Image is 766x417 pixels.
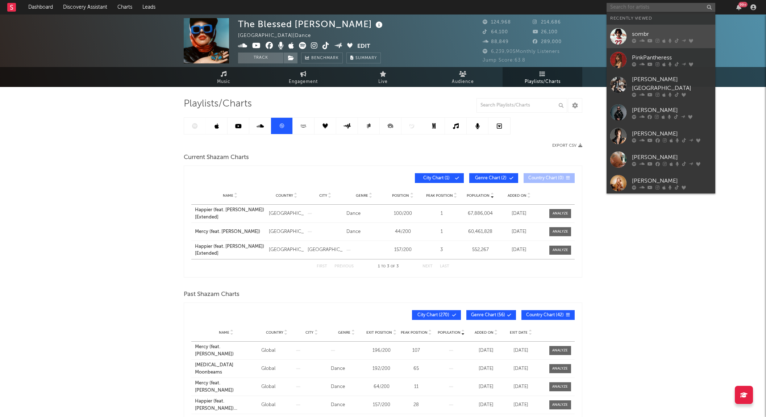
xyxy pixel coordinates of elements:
[466,310,516,320] button: Genre Chart(56)
[607,101,715,124] a: [PERSON_NAME]
[366,330,392,335] span: Exit Position
[501,246,537,254] div: [DATE]
[195,243,265,257] a: Happier (feat. [PERSON_NAME]) [Extended]
[238,18,384,30] div: The Blessed [PERSON_NAME]
[401,365,432,372] div: 65
[422,264,433,268] button: Next
[331,383,362,391] div: Dance
[501,228,537,235] div: [DATE]
[476,98,567,113] input: Search Playlists/Charts
[607,3,715,12] input: Search for artists
[424,228,459,235] div: 1
[632,129,712,138] div: [PERSON_NAME]
[463,210,498,217] div: 67,886,004
[552,143,582,148] button: Export CSV
[195,207,265,221] a: Happier (feat. [PERSON_NAME]) [Extended]
[184,290,240,299] span: Past Shazam Charts
[385,246,420,254] div: 157 / 200
[483,20,511,25] span: 124,968
[401,330,428,335] span: Peak Position
[346,228,382,235] div: Dance
[483,49,560,54] span: 6,239,905 Monthly Listeners
[463,246,498,254] div: 552,267
[424,246,459,254] div: 3
[501,210,537,217] div: [DATE]
[343,67,423,87] a: Live
[463,228,498,235] div: 60,461,828
[355,56,377,60] span: Summary
[607,48,715,72] a: PinkPantheress
[385,210,420,217] div: 100 / 200
[184,100,252,108] span: Playlists/Charts
[483,39,509,44] span: 88,849
[366,365,397,372] div: 192 / 200
[415,173,464,183] button: City Chart(1)
[521,310,575,320] button: Country Chart(42)
[305,330,313,335] span: City
[607,148,715,171] a: [PERSON_NAME]
[366,383,397,391] div: 64 / 200
[195,398,258,412] a: Happier (feat. [PERSON_NAME]) [Extended]
[195,362,258,376] div: [MEDICAL_DATA] Moonbeams
[223,193,233,198] span: Name
[607,25,715,48] a: sombr
[505,401,537,409] div: [DATE]
[184,153,249,162] span: Current Shazam Charts
[334,264,354,268] button: Previous
[401,347,432,354] div: 107
[471,313,505,317] span: Genre Chart ( 56 )
[401,401,432,409] div: 28
[195,343,258,358] a: Mercy (feat. [PERSON_NAME])
[452,78,474,86] span: Audience
[261,347,292,354] div: Global
[424,210,459,217] div: 1
[266,330,283,335] span: Country
[276,193,293,198] span: Country
[483,58,525,63] span: Jump Score: 63.8
[219,330,229,335] span: Name
[470,383,501,391] div: [DATE]
[510,330,528,335] span: Exit Date
[261,383,292,391] div: Global
[524,173,575,183] button: Country Chart(0)
[440,264,449,268] button: Last
[525,78,561,86] span: Playlists/Charts
[607,171,715,195] a: [PERSON_NAME]
[269,210,304,217] div: [GEOGRAPHIC_DATA]
[610,14,712,23] div: Recently Viewed
[632,106,712,114] div: [PERSON_NAME]
[366,347,397,354] div: 196 / 200
[346,53,381,63] button: Summary
[474,176,507,180] span: Genre Chart ( 2 )
[261,365,292,372] div: Global
[269,246,304,254] div: [GEOGRAPHIC_DATA]
[426,193,453,198] span: Peak Position
[632,153,712,162] div: [PERSON_NAME]
[311,54,339,63] span: Benchmark
[346,210,382,217] div: Dance
[289,78,318,86] span: Engagement
[632,30,712,38] div: sombr
[385,228,420,235] div: 44 / 200
[505,383,537,391] div: [DATE]
[607,72,715,101] a: [PERSON_NAME][GEOGRAPHIC_DATA]
[195,380,258,394] a: Mercy (feat. [PERSON_NAME])
[217,78,230,86] span: Music
[607,124,715,148] a: [PERSON_NAME]
[301,53,343,63] a: Benchmark
[470,347,501,354] div: [DATE]
[263,67,343,87] a: Engagement
[269,228,304,235] div: [GEOGRAPHIC_DATA]
[331,365,362,372] div: Dance
[528,176,564,180] span: Country Chart ( 0 )
[505,347,537,354] div: [DATE]
[317,264,327,268] button: First
[526,313,564,317] span: Country Chart ( 42 )
[261,401,292,409] div: Global
[392,193,409,198] span: Position
[378,78,388,86] span: Live
[338,330,350,335] span: Genre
